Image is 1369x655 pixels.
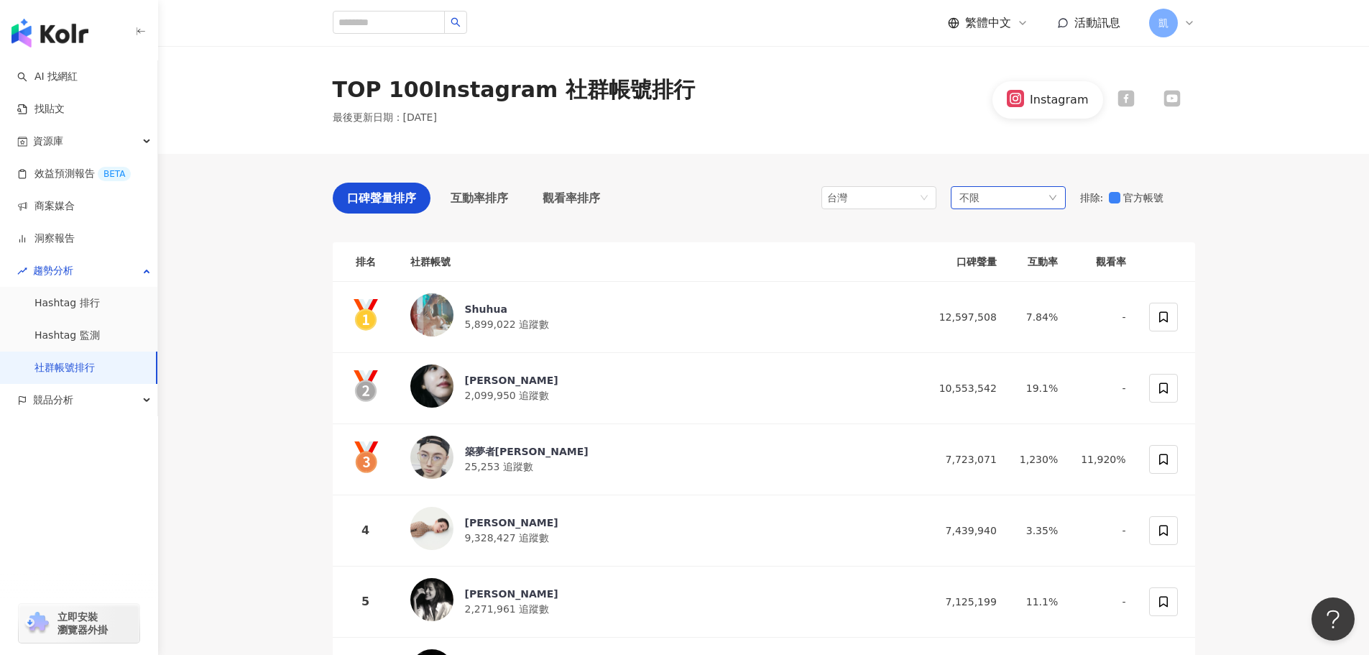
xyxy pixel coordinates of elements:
span: 趨勢分析 [33,255,73,287]
span: 口碑聲量排序 [347,189,416,207]
a: 效益預測報告BETA [17,167,131,181]
div: 11,920% [1081,452,1125,467]
div: 11.1% [1020,594,1058,610]
th: 口碑聲量 [922,242,1008,282]
td: - [1069,495,1137,567]
span: 凱 [1158,15,1169,31]
div: 19.1% [1020,380,1058,396]
th: 排名 [333,242,399,282]
span: 5,899,022 追蹤數 [465,319,550,330]
div: Shuhua [465,302,550,316]
span: 不限 [959,190,979,206]
div: 築夢者[PERSON_NAME] [465,444,589,459]
a: 商案媒合 [17,199,75,214]
div: [PERSON_NAME] [465,516,558,530]
td: - [1069,567,1137,638]
p: 最後更新日期 ： [DATE] [333,111,437,125]
div: 1,230% [1020,452,1058,467]
span: 排除 : [1080,192,1104,203]
span: 9,328,427 追蹤數 [465,532,550,544]
a: KOL AvatarShuhua5,899,022 追蹤數 [410,293,911,341]
a: searchAI 找網紅 [17,70,78,84]
span: 觀看率排序 [543,189,600,207]
a: chrome extension立即安裝 瀏覽器外掛 [19,604,139,643]
th: 觀看率 [1069,242,1137,282]
span: 2,271,961 追蹤數 [465,603,550,615]
img: KOL Avatar [410,436,453,479]
span: 競品分析 [33,384,73,416]
span: down [1048,193,1057,202]
div: 台灣 [827,187,874,209]
th: 社群帳號 [399,242,922,282]
div: 7,439,940 [934,523,997,539]
div: 4 [344,521,387,539]
span: 25,253 追蹤數 [465,461,533,472]
a: Hashtag 排行 [34,296,100,311]
span: search [451,17,461,27]
a: 洞察報告 [17,232,75,246]
span: rise [17,266,27,276]
img: KOL Avatar [410,293,453,336]
span: 立即安裝 瀏覽器外掛 [57,610,108,636]
a: KOL Avatar[PERSON_NAME]9,328,427 追蹤數 [410,507,911,554]
iframe: Help Scout Beacon - Open [1312,597,1355,641]
div: 7,125,199 [934,594,997,610]
span: 活動訊息 [1074,16,1120,29]
td: - [1069,353,1137,424]
span: 繁體中文 [965,15,1011,31]
th: 互動率 [1008,242,1069,282]
div: [PERSON_NAME] [465,373,558,388]
a: 社群帳號排行 [34,361,95,375]
a: 找貼文 [17,102,65,116]
a: KOL Avatar[PERSON_NAME]2,099,950 追蹤數 [410,365,911,412]
a: Hashtag 監測 [34,329,100,343]
div: 5 [344,592,387,610]
a: KOL Avatar築夢者[PERSON_NAME]25,253 追蹤數 [410,436,911,483]
div: 7.84% [1020,309,1058,325]
img: chrome extension [23,612,51,635]
img: logo [11,19,88,47]
div: 3.35% [1020,523,1058,539]
img: KOL Avatar [410,507,453,550]
img: KOL Avatar [410,365,453,408]
div: Instagram [1030,92,1088,108]
img: KOL Avatar [410,578,453,621]
div: 7,723,071 [934,452,997,467]
div: 10,553,542 [934,380,997,396]
span: 官方帳號 [1120,190,1169,206]
span: 互動率排序 [451,189,508,207]
div: 12,597,508 [934,309,997,325]
span: 2,099,950 追蹤數 [465,390,550,401]
span: 資源庫 [33,125,63,157]
a: KOL Avatar[PERSON_NAME]2,271,961 追蹤數 [410,578,911,626]
td: - [1069,282,1137,353]
div: TOP 100 Instagram 社群帳號排行 [333,75,695,105]
div: [PERSON_NAME] [465,587,558,601]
